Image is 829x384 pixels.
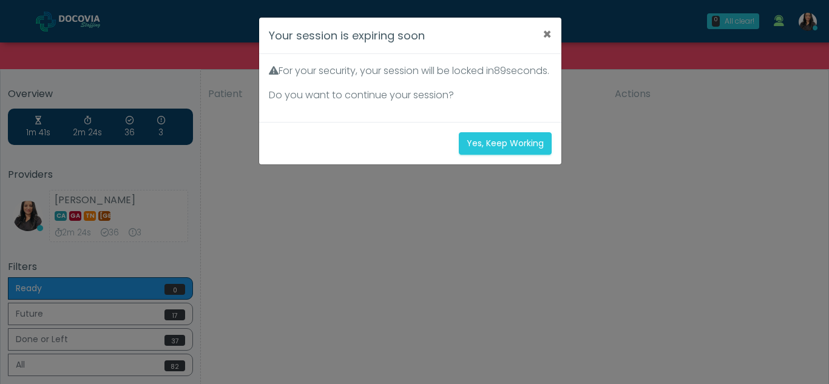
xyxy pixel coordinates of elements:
[533,18,561,52] button: ×
[269,27,425,44] h4: Your session is expiring soon
[494,64,506,78] span: 89
[269,88,552,103] p: Do you want to continue your session?
[269,64,552,78] p: For your security, your session will be locked in seconds.
[459,132,552,155] button: Yes, Keep Working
